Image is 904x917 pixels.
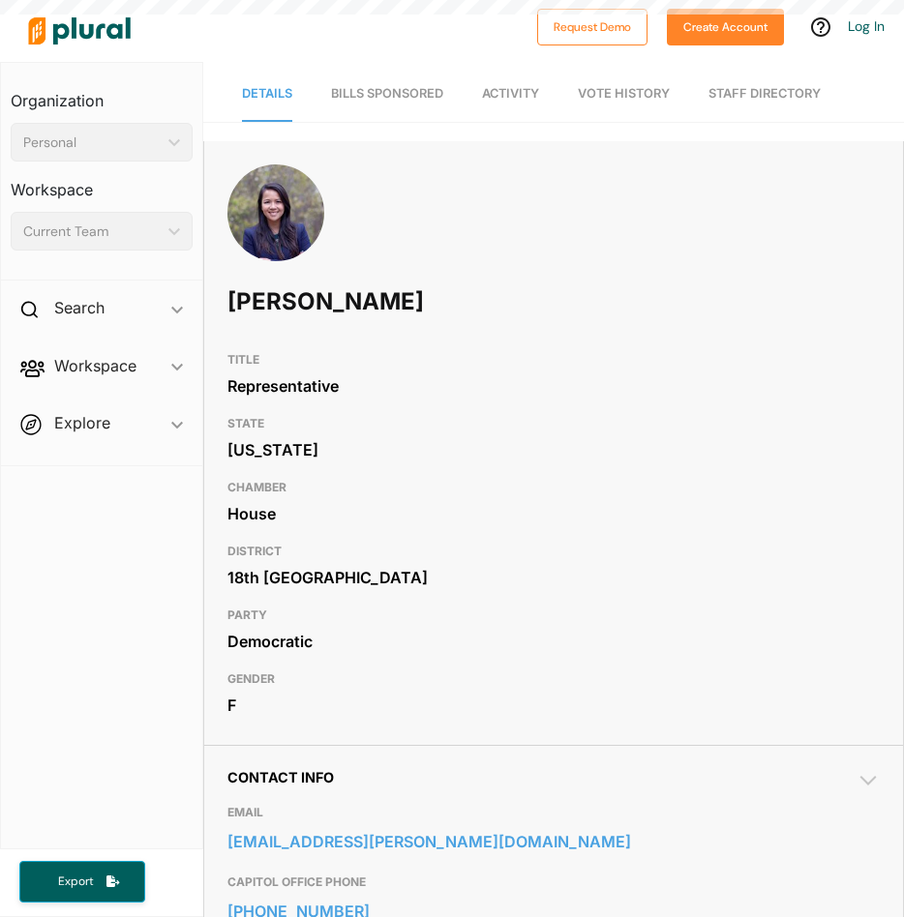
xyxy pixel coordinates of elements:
[848,17,885,35] a: Log In
[54,297,105,318] h2: Search
[227,476,880,499] h3: CHAMBER
[537,15,648,36] a: Request Demo
[227,801,880,824] h3: EMAIL
[227,871,880,894] h3: CAPITOL OFFICE PHONE
[331,67,443,122] a: Bills Sponsored
[227,499,880,528] div: House
[11,73,193,115] h3: Organization
[227,371,880,400] div: Representative
[227,164,324,283] img: Headshot of Tram Nguyen
[227,827,880,856] a: [EMAIL_ADDRESS][PERSON_NAME][DOMAIN_NAME]
[11,162,193,204] h3: Workspace
[227,627,880,656] div: Democratic
[227,348,880,371] h3: TITLE
[23,222,161,242] div: Current Team
[227,435,880,464] div: [US_STATE]
[537,9,648,45] button: Request Demo
[227,540,880,563] h3: DISTRICT
[19,861,145,902] button: Export
[482,67,539,122] a: Activity
[331,86,443,101] span: Bills Sponsored
[708,67,821,122] a: Staff Directory
[578,86,670,101] span: Vote History
[227,273,619,331] h1: [PERSON_NAME]
[45,873,106,890] span: Export
[667,15,784,36] a: Create Account
[227,412,880,435] h3: STATE
[227,604,880,627] h3: PARTY
[667,9,784,45] button: Create Account
[227,691,880,720] div: F
[482,86,539,101] span: Activity
[227,667,880,691] h3: GENDER
[227,769,334,785] span: Contact Info
[242,67,292,122] a: Details
[578,67,670,122] a: Vote History
[23,133,161,153] div: Personal
[242,86,292,101] span: Details
[227,563,880,592] div: 18th [GEOGRAPHIC_DATA]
